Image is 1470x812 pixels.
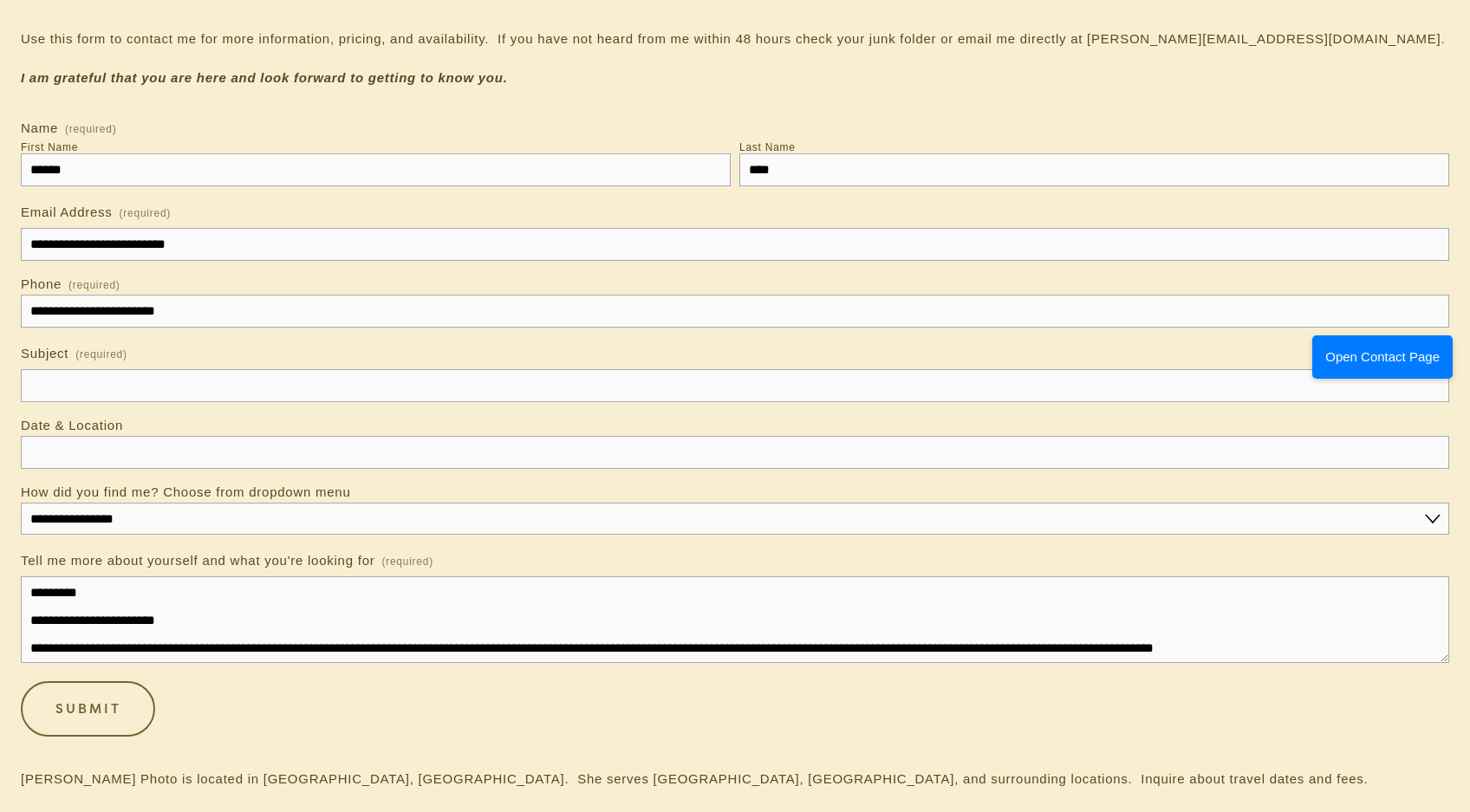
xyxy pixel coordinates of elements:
[21,205,113,219] span: Email Address
[21,681,155,737] button: SubmitSubmit
[21,503,1449,535] select: How did you find me? Choose from dropdown menu
[21,418,123,432] span: Date & Location
[65,124,117,134] span: (required)
[21,120,58,135] span: Name
[120,202,172,224] span: (required)
[21,766,1449,792] p: [PERSON_NAME] Photo is located in [GEOGRAPHIC_DATA], [GEOGRAPHIC_DATA]. She serves [GEOGRAPHIC_DA...
[21,276,62,291] span: Phone
[75,343,127,366] span: (required)
[55,699,121,718] span: Submit
[21,346,68,361] span: Subject
[381,550,433,573] span: (required)
[21,70,508,85] em: I am grateful that you are here and look forward to getting to know you.
[21,484,351,499] span: How did you find me? Choose from dropdown menu
[1312,335,1453,379] button: Open Contact Page
[21,26,1449,52] p: Use this form to contact me for more information, pricing, and availability. If you have not hear...
[68,280,120,290] span: (required)
[21,553,374,568] span: Tell me more about yourself and what you're looking for
[21,141,78,153] div: First Name
[739,141,796,153] div: Last Name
